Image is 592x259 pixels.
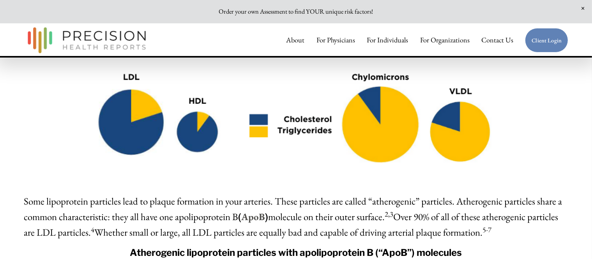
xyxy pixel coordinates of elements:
[385,209,393,219] sup: 2,3
[420,32,470,48] a: folder dropdown
[367,32,408,48] a: For Individuals
[525,28,568,52] a: Client Login
[130,247,462,258] strong: Atherogenic lipoprotein particles with apolipoprotein B (“ApoB”) molecules
[481,32,513,48] a: Contact Us
[24,24,150,57] img: Precision Health Reports
[241,210,265,223] a: ApoB
[238,210,268,223] strong: ( )
[91,225,94,234] sup: 4
[482,225,491,234] sup: 5-7
[553,222,592,259] iframe: Chat Widget
[316,32,355,48] a: For Physicians
[420,33,470,47] span: For Organizations
[286,32,305,48] a: About
[24,195,562,238] span: Some lipoprotein particles lead to plaque formation in your arteries. These particles are called ...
